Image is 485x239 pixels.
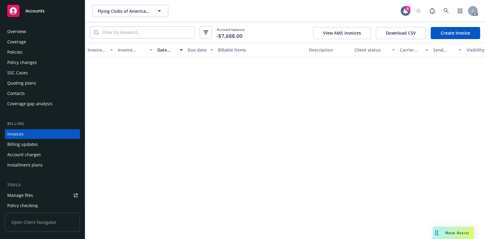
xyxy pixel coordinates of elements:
span: Account balance [217,27,245,38]
span: Open Client Navigator [5,213,80,232]
button: Description [306,43,352,57]
button: View AMS invoices [313,27,371,39]
span: Accounts [25,8,45,13]
div: Billable items [218,47,304,53]
div: Drag to move [433,227,440,239]
div: Description [309,47,350,53]
input: Filter by keyword... [99,27,195,38]
div: Invoices [7,129,24,139]
button: Carrier status [397,43,431,57]
a: Contacts [5,89,80,98]
svg: Search [94,30,99,35]
div: Manage files [7,190,33,200]
div: Account charges [7,150,41,160]
a: Billing updates [5,140,80,149]
a: Coverage gap analysis [5,99,80,109]
span: -$7,688.00 [217,32,242,40]
div: Date issued [157,47,176,53]
button: Nova Assist [433,227,474,239]
div: Policy checking [7,201,38,210]
button: Due date [185,43,216,57]
span: Flying Clubs of America/ American Flight Schools, et al [98,8,150,14]
div: Overview [7,27,26,36]
a: Manage files [5,190,80,200]
a: Switch app [454,5,466,17]
div: Send result [433,47,455,53]
a: SSC Cases [5,68,80,78]
button: Date issued [155,43,185,57]
a: Account charges [5,150,80,160]
div: Coverage gap analysis [7,99,52,109]
div: Contacts [7,89,25,98]
div: Coverage [7,37,26,47]
span: Nova Assist [445,230,469,235]
a: Overview [5,27,80,36]
a: Invoices [5,129,80,139]
div: Invoice amount [118,47,146,53]
div: 8 [405,6,410,12]
div: Quoting plans [7,78,36,88]
div: Tools [5,182,80,188]
a: Create Invoice [431,27,480,39]
a: Report a Bug [426,5,438,17]
div: Policies [7,47,22,57]
button: Download CSV [376,27,426,39]
a: Quoting plans [5,78,80,88]
button: Billable items [216,43,306,57]
div: Billing updates [7,140,38,149]
div: Carrier status [400,47,422,53]
div: Billing [5,121,80,127]
a: Coverage [5,37,80,47]
button: Invoice amount [115,43,155,57]
a: Policies [5,47,80,57]
div: Invoice ID [88,47,106,53]
button: Flying Clubs of America/ American Flight Schools, et al [92,5,168,17]
div: Installment plans [7,160,43,170]
div: Client status [354,47,388,53]
button: Send result [431,43,464,57]
div: Due date [188,47,206,53]
a: Policy checking [5,201,80,210]
button: Invoice ID [85,43,115,57]
button: Client status [352,43,397,57]
a: Accounts [5,2,80,19]
a: Policy changes [5,58,80,67]
a: Start snowing [412,5,424,17]
div: SSC Cases [7,68,28,78]
a: Installment plans [5,160,80,170]
a: Search [440,5,452,17]
div: Policy changes [7,58,37,67]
